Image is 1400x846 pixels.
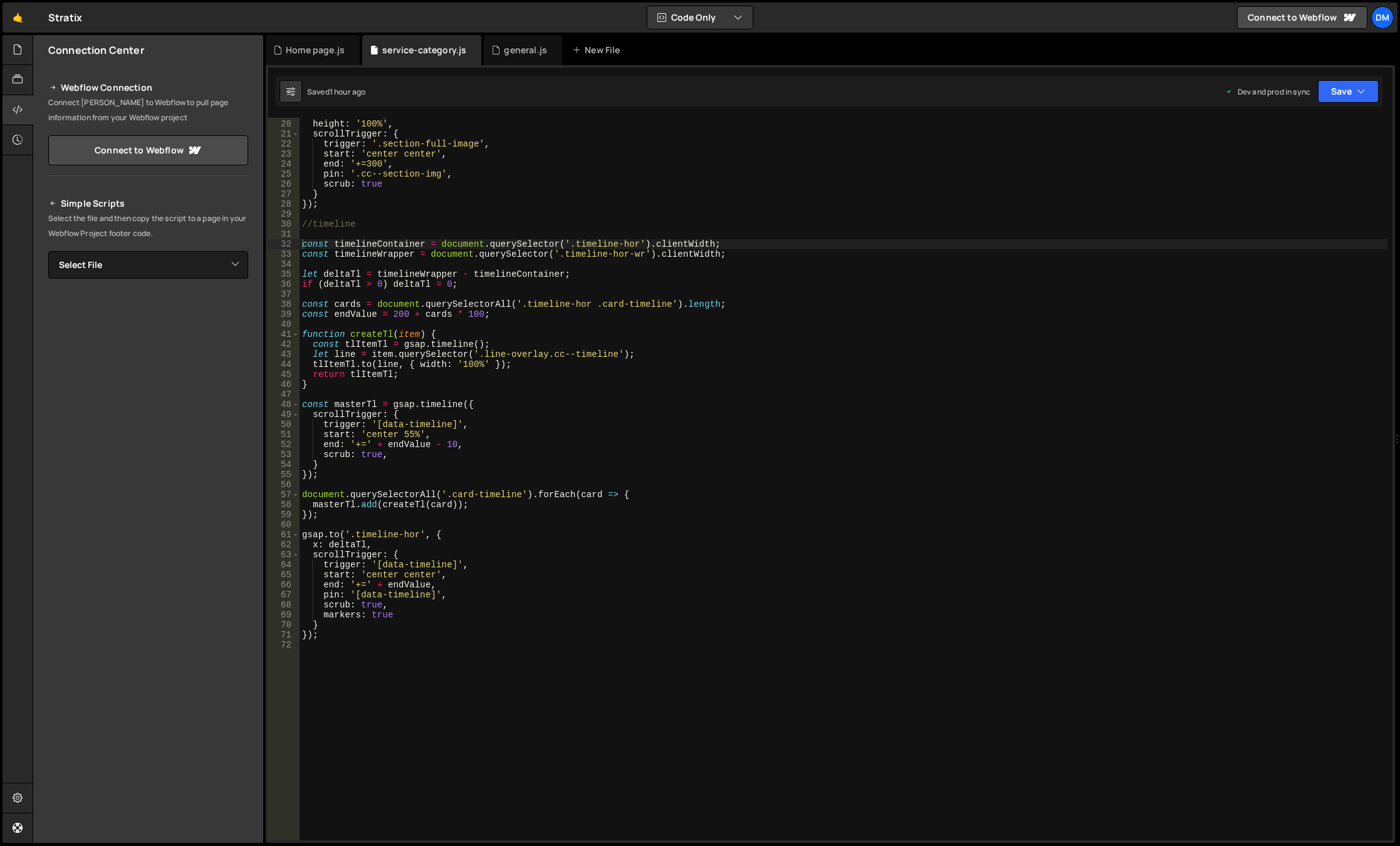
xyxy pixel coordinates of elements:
div: 41 [268,329,300,339]
div: 46 [268,379,300,389]
p: Select the file and then copy the script to a page in your Webflow Project footer code. [48,211,248,241]
div: Stratix [48,10,82,25]
div: 40 [268,319,300,329]
div: 31 [268,229,300,239]
div: 70 [268,620,300,630]
h2: Connection Center [48,43,144,57]
div: 47 [268,389,300,400]
button: Code Only [647,6,753,29]
div: 29 [268,209,300,219]
button: Save [1318,80,1379,103]
div: 32 [268,239,300,249]
div: Saved [307,86,365,97]
div: general.js [504,44,547,56]
div: 68 [268,600,300,610]
div: 63 [268,550,300,560]
a: Connect to Webflow [1237,6,1367,29]
div: 35 [268,269,300,279]
div: 62 [268,540,300,550]
div: 33 [268,249,300,259]
div: 66 [268,580,300,590]
div: 67 [268,590,300,600]
div: service-category.js [382,44,466,56]
div: 59 [268,510,300,520]
div: 57 [268,490,300,500]
div: 1 hour ago [330,86,366,97]
div: New File [572,44,625,56]
a: 🤙 [3,3,33,33]
div: 24 [268,159,300,169]
div: 26 [268,179,300,189]
p: Connect [PERSON_NAME] to Webflow to pull page information from your Webflow project [48,95,248,125]
div: 43 [268,349,300,359]
div: 55 [268,470,300,480]
iframe: YouTube video player [48,420,249,533]
div: 28 [268,199,300,209]
div: 48 [268,400,300,410]
div: 60 [268,520,300,530]
div: 25 [268,169,300,179]
div: 22 [268,139,300,149]
div: 39 [268,309,300,319]
div: 58 [268,500,300,510]
div: 69 [268,610,300,620]
div: 34 [268,259,300,269]
div: 37 [268,289,300,299]
iframe: YouTube video player [48,299,249,412]
h2: Simple Scripts [48,196,248,211]
div: 64 [268,560,300,570]
div: 36 [268,279,300,289]
div: 30 [268,219,300,229]
div: 56 [268,480,300,490]
div: 23 [268,149,300,159]
div: 38 [268,299,300,309]
div: 54 [268,460,300,470]
a: Connect to Webflow [48,135,248,165]
div: 65 [268,570,300,580]
div: 51 [268,430,300,440]
div: 50 [268,420,300,430]
div: 71 [268,630,300,640]
div: 20 [268,119,300,129]
div: 61 [268,530,300,540]
div: Home page.js [286,44,345,56]
a: Dm [1371,6,1394,29]
div: 53 [268,450,300,460]
div: Dev and prod in sync [1225,86,1310,97]
div: 27 [268,189,300,199]
div: 49 [268,410,300,420]
div: 21 [268,129,300,139]
div: 44 [268,359,300,369]
h2: Webflow Connection [48,80,248,95]
div: 42 [268,339,300,349]
div: 72 [268,640,300,650]
div: 45 [268,369,300,379]
div: 52 [268,440,300,450]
